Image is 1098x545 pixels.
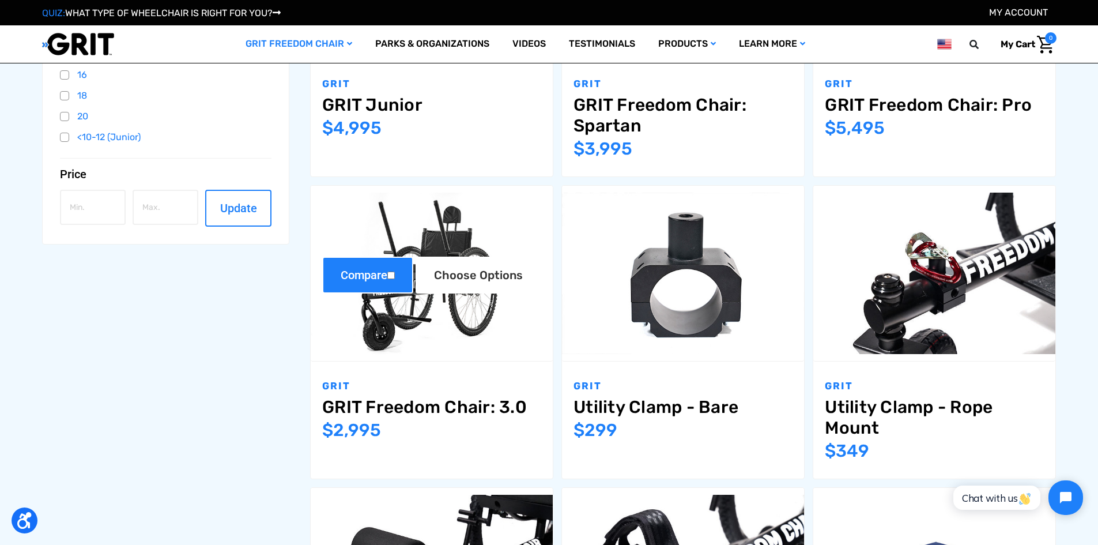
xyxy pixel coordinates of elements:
[364,25,501,63] a: Parks & Organizations
[573,420,617,441] span: $299
[322,118,382,138] span: $4,995
[322,420,381,441] span: $2,995
[133,190,198,225] input: Max.
[557,25,647,63] a: Testimonials
[60,167,272,181] button: Price
[60,66,272,84] a: 16
[573,379,793,394] p: GRIT
[825,441,869,461] span: $349
[825,379,1044,394] p: GRIT
[322,397,541,418] a: GRIT Freedom Chair: 3.0,$2,995.00
[322,379,541,394] p: GRIT
[941,471,1093,525] iframe: Tidio Chat
[311,186,553,362] a: GRIT Freedom Chair: 3.0,$2,995.00
[813,193,1055,354] img: Utility Clamp - Rope Mount
[573,138,632,159] span: $3,995
[42,7,65,18] span: QUIZ:
[727,25,817,63] a: Learn More
[42,7,281,18] a: QUIZ:WHAT TYPE OF WHEELCHAIR IS RIGHT FOR YOU?
[205,190,271,227] button: Update
[647,25,727,63] a: Products
[60,108,272,125] a: 20
[322,77,541,92] p: GRIT
[60,167,86,181] span: Price
[975,32,992,57] input: Search
[1045,32,1057,44] span: 0
[825,95,1044,115] a: GRIT Freedom Chair: Pro,$5,495.00
[573,397,793,418] a: Utility Clamp - Bare,$299.00
[1037,36,1054,54] img: Cart
[992,32,1057,57] a: Cart with 0 items
[573,95,793,136] a: GRIT Freedom Chair: Spartan,$3,995.00
[387,272,395,279] input: Compare
[501,25,557,63] a: Videos
[311,193,553,354] img: GRIT Freedom Chair: 3.0
[60,87,272,104] a: 18
[825,77,1044,92] p: GRIT
[573,77,793,92] p: GRIT
[562,193,804,354] img: Utility Clamp - Bare
[234,25,364,63] a: GRIT Freedom Chair
[937,37,951,51] img: us.png
[825,118,885,138] span: $5,495
[416,257,541,294] a: Choose Options
[322,257,413,294] label: Compare
[60,190,126,225] input: Min.
[60,129,272,146] a: <10-12 (Junior)
[42,32,114,56] img: GRIT All-Terrain Wheelchair and Mobility Equipment
[989,7,1048,18] a: Account
[322,95,541,115] a: GRIT Junior,$4,995.00
[1001,39,1035,50] span: My Cart
[813,186,1055,362] a: Utility Clamp - Rope Mount,$349.00
[562,186,804,362] a: Utility Clamp - Bare,$299.00
[825,397,1044,438] a: Utility Clamp - Rope Mount,$349.00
